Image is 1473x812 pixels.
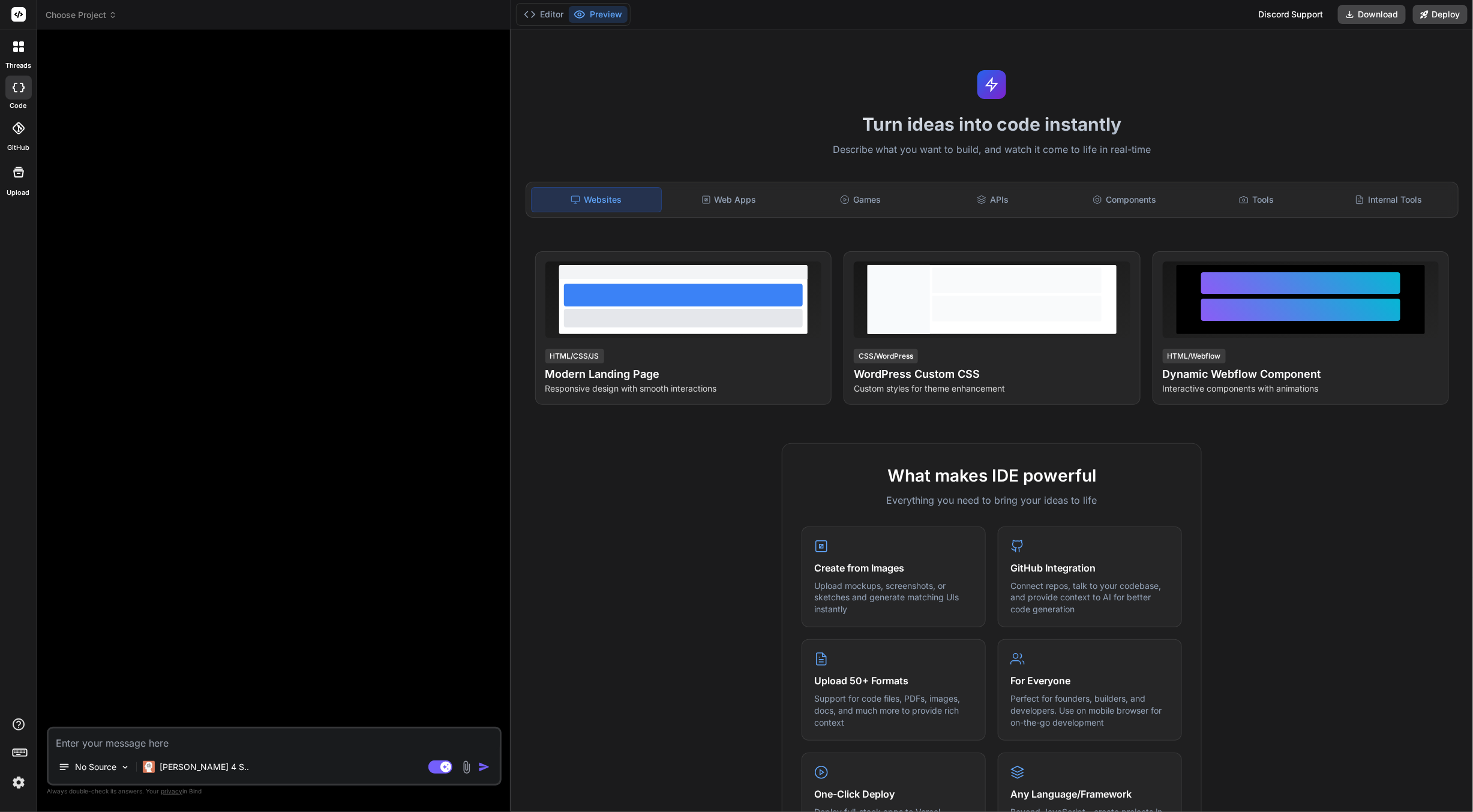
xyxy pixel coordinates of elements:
h4: GitHub Integration [1010,561,1169,575]
button: Preview [569,6,628,23]
h4: Dynamic Webflow Component [1163,366,1439,383]
p: Support for code files, PDFs, images, docs, and much more to provide rich context [814,693,973,728]
h4: One-Click Deploy [814,787,973,801]
p: Responsive design with smooth interactions [545,383,821,395]
div: APIs [928,187,1057,212]
h4: Any Language/Framework [1010,787,1169,801]
h1: Turn ideas into code instantly [518,113,1466,135]
h4: WordPress Custom CSS [854,366,1130,383]
button: Deploy [1413,5,1468,24]
span: privacy [161,787,182,795]
h4: Create from Images [814,561,973,575]
button: Download [1338,5,1406,24]
h4: Modern Landing Page [545,366,821,383]
label: GitHub [7,143,29,153]
label: code [10,101,27,111]
p: [PERSON_NAME] 4 S.. [160,761,249,773]
div: Internal Tools [1324,187,1453,212]
h4: Upload 50+ Formats [814,673,973,688]
p: Upload mockups, screenshots, or sketches and generate matching UIs instantly [814,580,973,615]
img: Claude 4 Sonnet [143,761,155,773]
img: icon [478,761,490,773]
h2: What makes IDE powerful [802,463,1182,488]
label: Upload [7,188,30,198]
div: Discord Support [1251,5,1331,24]
div: CSS/WordPress [854,349,918,363]
div: HTML/Webflow [1163,349,1226,363]
img: settings [8,772,29,793]
label: threads [5,61,31,71]
p: Custom styles for theme enhancement [854,383,1130,395]
div: Websites [531,187,662,212]
p: Always double-check its answers. Your in Bind [47,786,502,797]
p: Describe what you want to build, and watch it come to life in real-time [518,142,1466,158]
h4: For Everyone [1010,673,1169,688]
span: Choose Project [46,9,117,21]
div: Games [796,187,926,212]
div: Components [1060,187,1189,212]
p: Everything you need to bring your ideas to life [802,493,1182,507]
div: Tools [1192,187,1321,212]
div: Web Apps [664,187,794,212]
button: Editor [519,6,569,23]
div: HTML/CSS/JS [545,349,604,363]
img: attachment [460,760,473,774]
p: Connect repos, talk to your codebase, and provide context to AI for better code generation [1010,580,1169,615]
p: No Source [75,761,116,773]
img: Pick Models [120,762,130,772]
p: Perfect for founders, builders, and developers. Use on mobile browser for on-the-go development [1010,693,1169,728]
p: Interactive components with animations [1163,383,1439,395]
